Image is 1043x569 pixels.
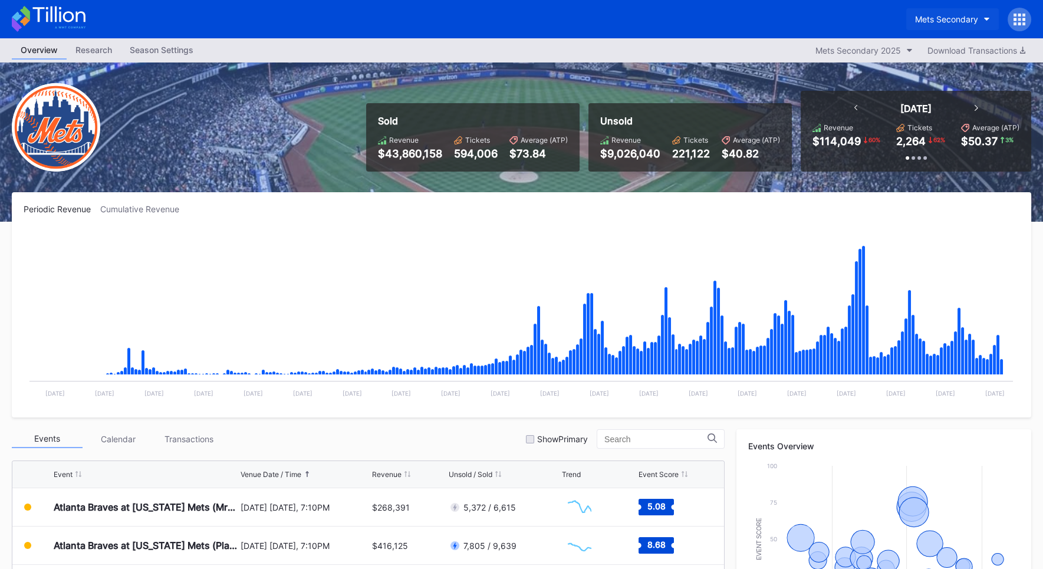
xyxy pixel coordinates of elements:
div: $40.82 [722,147,780,160]
div: $114,049 [812,135,861,147]
div: $73.84 [509,147,568,160]
text: 100 [767,462,777,469]
div: Event [54,470,73,479]
text: [DATE] [639,390,659,397]
div: 62 % [932,135,946,144]
div: [DATE] [900,103,932,114]
div: [DATE] [DATE], 7:10PM [241,541,369,551]
div: Research [67,41,121,58]
text: [DATE] [688,390,708,397]
input: Search [604,435,708,444]
div: [DATE] [DATE], 7:10PM [241,502,369,512]
div: Average (ATP) [733,136,780,144]
text: 8.68 [647,540,666,550]
text: 5.08 [647,501,666,511]
div: Tickets [907,123,932,132]
div: Average (ATP) [521,136,568,144]
div: 60 % [867,135,881,144]
div: 594,006 [454,147,498,160]
text: [DATE] [441,390,460,397]
div: Revenue [372,470,402,479]
text: [DATE] [95,390,114,397]
button: Mets Secondary [906,8,999,30]
div: Sold [378,115,568,127]
div: $50.37 [961,135,998,147]
text: [DATE] [343,390,362,397]
text: 75 [770,499,777,506]
text: [DATE] [293,390,312,397]
a: Overview [12,41,67,60]
div: $268,391 [372,502,410,512]
div: $416,125 [372,541,408,551]
div: Download Transactions [927,45,1025,55]
div: Cumulative Revenue [100,204,189,214]
div: 5,372 / 6,615 [463,502,516,512]
text: 50 [770,535,777,542]
text: [DATE] [144,390,164,397]
div: Mets Secondary [915,14,978,24]
text: [DATE] [194,390,213,397]
button: Download Transactions [922,42,1031,58]
div: 221,122 [672,147,710,160]
text: [DATE] [985,390,1005,397]
text: [DATE] [738,390,757,397]
text: [DATE] [391,390,411,397]
img: New-York-Mets-Transparent.png [12,83,100,172]
div: Show Primary [537,434,588,444]
text: [DATE] [936,390,955,397]
div: Unsold / Sold [449,470,492,479]
div: Mets Secondary 2025 [815,45,901,55]
div: Revenue [389,136,419,144]
div: 7,805 / 9,639 [463,541,516,551]
div: $9,026,040 [600,147,660,160]
text: [DATE] [244,390,263,397]
text: [DATE] [787,390,807,397]
text: [DATE] [590,390,609,397]
div: Events [12,430,83,448]
text: [DATE] [45,390,65,397]
div: 3 % [1004,135,1015,144]
div: Revenue [824,123,853,132]
text: Event Score [756,518,762,560]
div: Atlanta Braves at [US_STATE] Mets (Mrs. Met Bobblehead Giveaway) [54,501,238,513]
div: 2,264 [896,135,926,147]
text: [DATE] [540,390,560,397]
div: Tickets [465,136,490,144]
div: Revenue [611,136,641,144]
text: [DATE] [886,390,906,397]
div: Trend [562,470,581,479]
div: Venue Date / Time [241,470,301,479]
div: Transactions [153,430,224,448]
div: Atlanta Braves at [US_STATE] Mets (Player Replica Jersey Giveaway) [54,540,238,551]
text: [DATE] [491,390,510,397]
div: $43,860,158 [378,147,442,160]
div: Calendar [83,430,153,448]
svg: Chart title [24,229,1019,406]
div: Season Settings [121,41,202,58]
div: Unsold [600,115,780,127]
div: Events Overview [748,441,1019,451]
div: Periodic Revenue [24,204,100,214]
text: [DATE] [837,390,856,397]
a: Season Settings [121,41,202,60]
svg: Chart title [562,492,597,522]
button: Mets Secondary 2025 [810,42,919,58]
a: Research [67,41,121,60]
div: Tickets [683,136,708,144]
div: Average (ATP) [972,123,1019,132]
div: Event Score [639,470,679,479]
svg: Chart title [562,531,597,560]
